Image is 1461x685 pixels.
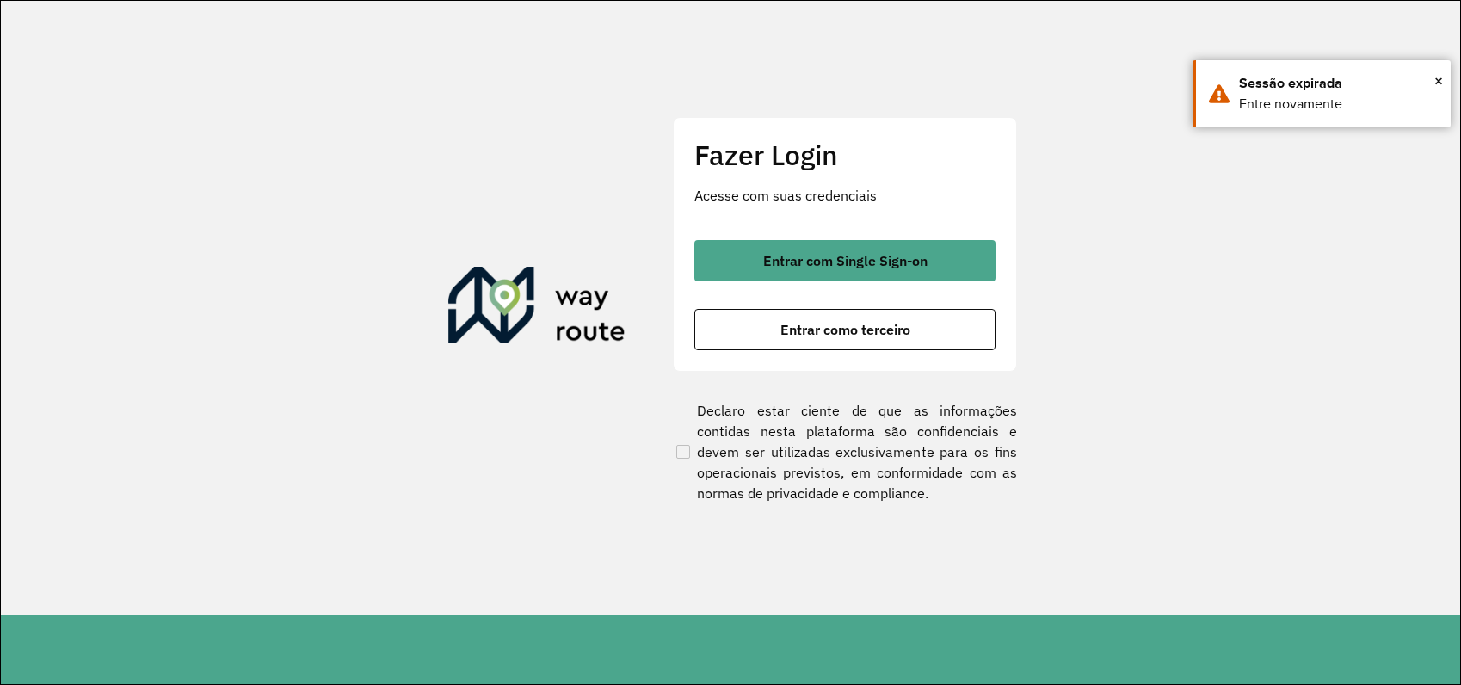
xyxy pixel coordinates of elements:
[694,139,996,171] h2: Fazer Login
[780,323,910,336] span: Entrar como terceiro
[694,240,996,281] button: button
[1434,68,1443,94] span: ×
[1239,73,1438,94] div: Sessão expirada
[694,309,996,350] button: button
[448,267,626,349] img: Roteirizador AmbevTech
[694,185,996,206] p: Acesse com suas credenciais
[673,400,1017,503] label: Declaro estar ciente de que as informações contidas nesta plataforma são confidenciais e devem se...
[1434,68,1443,94] button: Close
[1239,94,1438,114] div: Entre novamente
[763,254,928,268] span: Entrar com Single Sign-on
